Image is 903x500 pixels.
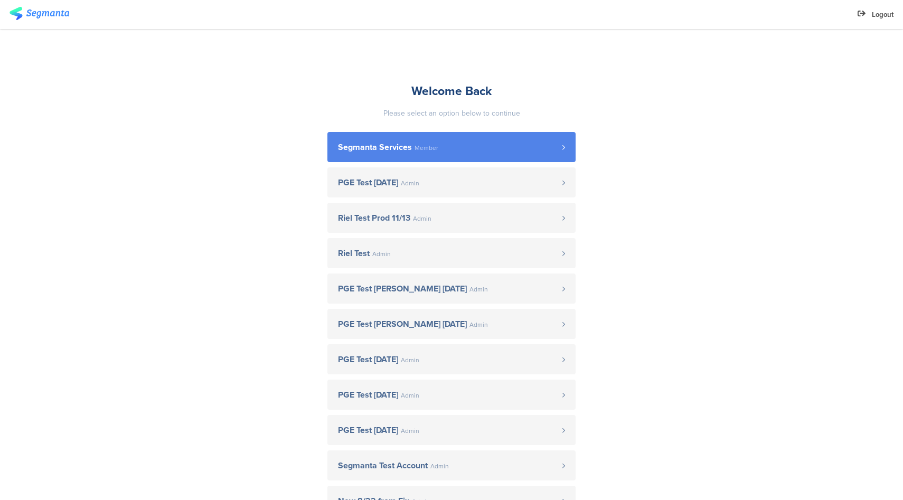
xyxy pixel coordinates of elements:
[338,214,410,222] span: Riel Test Prod 11/13
[338,143,412,152] span: Segmanta Services
[338,426,398,435] span: PGE Test [DATE]
[327,167,576,197] a: PGE Test [DATE] Admin
[338,391,398,399] span: PGE Test [DATE]
[372,251,391,257] span: Admin
[872,10,893,20] span: Logout
[327,344,576,374] a: PGE Test [DATE] Admin
[327,132,576,162] a: Segmanta Services Member
[327,450,576,480] a: Segmanta Test Account Admin
[338,461,428,470] span: Segmanta Test Account
[327,273,576,304] a: PGE Test [PERSON_NAME] [DATE] Admin
[327,309,576,339] a: PGE Test [PERSON_NAME] [DATE] Admin
[469,286,488,293] span: Admin
[338,320,467,328] span: PGE Test [PERSON_NAME] [DATE]
[10,7,69,20] img: segmanta logo
[338,178,398,187] span: PGE Test [DATE]
[338,249,370,258] span: Riel Test
[401,428,419,434] span: Admin
[469,322,488,328] span: Admin
[401,180,419,186] span: Admin
[327,108,576,119] div: Please select an option below to continue
[415,145,438,151] span: Member
[430,463,449,469] span: Admin
[327,203,576,233] a: Riel Test Prod 11/13 Admin
[327,238,576,268] a: Riel Test Admin
[327,380,576,410] a: PGE Test [DATE] Admin
[338,355,398,364] span: PGE Test [DATE]
[401,357,419,363] span: Admin
[338,285,467,293] span: PGE Test [PERSON_NAME] [DATE]
[413,215,431,222] span: Admin
[327,82,576,100] div: Welcome Back
[327,415,576,445] a: PGE Test [DATE] Admin
[401,392,419,399] span: Admin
